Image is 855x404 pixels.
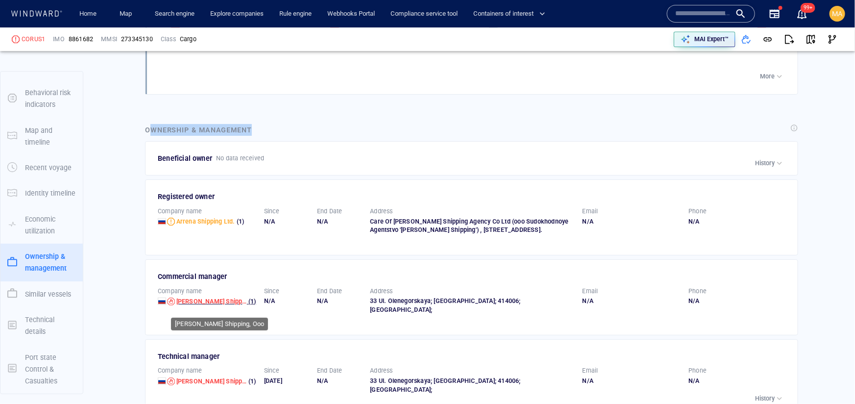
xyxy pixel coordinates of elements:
[822,28,843,50] button: Visual Link Analysis
[275,5,316,23] button: Rule engine
[25,187,75,199] p: Identity timeline
[760,72,775,81] p: More
[552,296,599,303] a: OpenStreetMap
[317,287,342,296] p: End Date
[611,35,628,50] div: tooltips.createAOI
[794,6,810,22] a: 99+
[828,4,847,24] button: MA
[151,5,198,23] a: Search engine
[0,364,83,373] a: Port state Control & Casualties
[0,257,83,267] a: Ownership & management
[370,217,574,235] div: Care Of [PERSON_NAME] Shipping Agency Co Ltd (ooo Sudokhodnoye Agentstvo '[PERSON_NAME] Shipping'...
[0,281,83,307] button: Similar vessels
[323,5,379,23] a: Webhooks Portal
[247,377,256,386] span: (1)
[176,377,256,386] a: [PERSON_NAME] Shipping, Ooo (1)
[144,252,159,259] span: 1 day
[0,188,83,198] a: Identity timeline
[583,297,681,305] div: N/A
[0,180,83,206] button: Identity timeline
[370,377,574,394] div: 33 Ul. Olenegorskaya; [GEOGRAPHIC_DATA]; 414006; [GEOGRAPHIC_DATA];
[688,207,707,216] p: Phone
[112,5,143,23] button: Map
[832,10,843,18] span: MA
[158,351,787,362] div: Technical manager
[76,5,101,23] a: Home
[583,217,681,226] div: N/A
[317,297,362,305] div: N/A
[116,5,139,23] a: Map
[370,287,392,296] p: Address
[158,271,787,282] div: Commercial manager
[22,35,45,44] div: CORUS1
[583,366,598,375] p: Email
[25,352,76,387] p: Port state Control & Casualties
[583,287,598,296] p: Email
[0,307,83,345] button: Technical details
[264,287,280,296] p: Since
[69,35,93,44] span: 8861682
[53,35,65,44] p: IMO
[0,118,83,155] button: Map and timeline
[473,8,545,20] span: Containers of interest
[597,35,611,50] div: Toggle vessel historical path
[12,35,20,43] div: High risk
[176,298,266,305] span: [PERSON_NAME] Shipping, Ooo
[674,31,735,47] button: MAI Expert™
[688,217,787,226] div: N/A
[0,320,83,329] a: Technical details
[0,80,83,118] button: Behavioral risk indicators
[0,94,83,103] a: Behavioral risk indicators
[755,394,775,403] p: History
[796,8,808,20] button: 99+
[0,244,83,281] button: Ownership & management
[180,35,196,44] div: Cargo
[264,217,309,226] div: N/A
[0,131,83,140] a: Map and timeline
[5,10,48,25] div: Activity timeline
[753,156,787,170] button: History
[136,248,223,265] button: 1 day[DATE]-[DATE]
[370,297,574,314] div: 33 Ul. Olenegorskaya; [GEOGRAPHIC_DATA]; 414006; [GEOGRAPHIC_DATA];
[247,297,256,306] span: (1)
[25,162,72,174] p: Recent voyage
[264,297,309,305] div: N/A
[0,345,83,394] button: Port state Control & Casualties
[0,220,83,229] a: Economic utilization
[264,366,280,375] p: Since
[176,218,235,225] span: Arrena Shipping Ltd.
[25,213,76,237] p: Economic utilization
[108,10,116,25] div: Compliance Activities
[0,206,83,244] button: Economic utilization
[688,287,707,296] p: Phone
[134,290,177,301] a: Mapbox logo
[558,35,582,50] button: Export vessel information
[370,366,392,375] p: Address
[317,207,342,216] p: End Date
[264,207,280,216] p: Since
[800,28,822,50] button: View on map
[469,5,554,23] button: Containers of interest
[813,360,848,397] iframe: Chat
[73,5,104,23] button: Home
[50,10,68,25] div: (3830)
[628,35,642,50] div: Toggle map information layers
[735,28,757,50] button: Add to vessel list
[25,125,76,149] p: Map and timeline
[158,366,202,375] p: Company name
[0,155,83,180] button: Recent voyage
[25,288,71,300] p: Similar vessels
[757,70,787,83] button: More
[136,275,183,285] div: 5km
[216,154,264,163] p: No data received
[0,289,83,298] a: Similar vessels
[796,8,808,20] div: Notification center
[25,314,76,338] p: Technical details
[583,377,681,385] div: N/A
[694,35,729,44] p: MAI Expert™
[387,5,462,23] a: Compliance service tool
[688,297,787,305] div: N/A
